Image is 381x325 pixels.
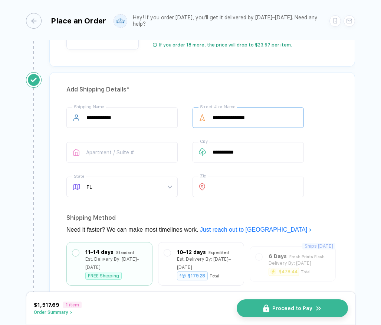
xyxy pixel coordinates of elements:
h2: Guarantee Delivery [66,291,338,303]
div: Add Shipping Details [66,84,338,96]
span: $1,517.69 [34,302,59,308]
button: Order Summary > [34,310,82,315]
div: Place an Order [51,16,106,25]
div: 11–14 days [85,248,114,256]
div: Expedited [208,248,229,257]
img: user profile [114,15,127,28]
div: 10–12 days ExpeditedEst. Delivery By: [DATE]–[DATE]$179.28Total [164,248,238,280]
a: Just reach out to [GEOGRAPHIC_DATA] [200,226,312,233]
div: Est. Delivery By: [DATE]–[DATE] [177,255,238,271]
img: icon [315,305,322,312]
span: 1 item [63,302,82,308]
div: Est. Delivery By: [DATE]–[DATE] [85,255,147,271]
div: If you order 18 more, the price will drop to $23.97 per item. [159,42,292,48]
span: Proceed to Pay [272,305,312,311]
div: $179.28 [177,271,208,280]
div: FREE Shipping [85,272,122,280]
span: FL [86,177,172,197]
div: Standard [116,248,134,257]
button: iconProceed to Payicon [237,299,348,317]
div: Need it faster? We can make most timelines work. [66,224,338,236]
div: 11–14 days StandardEst. Delivery By: [DATE]–[DATE]FREE Shipping [72,248,147,280]
div: Shipping Method [66,212,338,224]
div: Hey! If you order [DATE], you'll get it delivered by [DATE]–[DATE]. Need any help? [133,15,318,27]
div: Total [210,274,219,278]
img: icon [263,305,269,312]
div: 10–12 days [177,248,206,256]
